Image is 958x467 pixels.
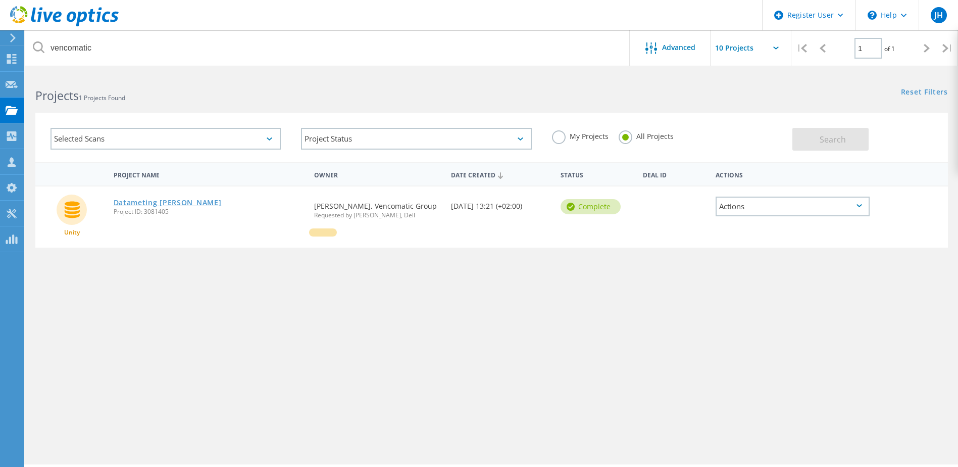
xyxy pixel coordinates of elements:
div: Actions [716,197,870,216]
span: JH [934,11,943,19]
label: All Projects [619,130,674,140]
b: Projects [35,87,79,104]
svg: \n [868,11,877,20]
span: Advanced [662,44,695,51]
div: Project Name [109,165,310,183]
div: Project Status [301,128,531,150]
div: Date Created [446,165,556,184]
button: Search [792,128,869,151]
span: of 1 [884,44,895,53]
div: [DATE] 13:21 (+02:00) [446,186,556,220]
a: Datameting [PERSON_NAME] [114,199,222,206]
span: 1 Projects Found [79,94,125,102]
span: Search [820,134,846,145]
div: Actions [711,165,875,183]
span: Project ID: 3081405 [114,209,305,215]
div: Selected Scans [51,128,281,150]
input: Search projects by name, owner, ID, company, etc [25,30,630,66]
span: Unity [64,229,80,236]
div: Complete [561,199,621,214]
label: My Projects [552,130,609,140]
a: Live Optics Dashboard [10,21,119,28]
div: [PERSON_NAME], Vencomatic Group [309,186,446,228]
div: Status [556,165,638,183]
div: Owner [309,165,446,183]
div: Deal Id [638,165,711,183]
div: | [937,30,958,66]
a: Reset Filters [901,88,948,97]
div: | [791,30,812,66]
span: Requested by [PERSON_NAME], Dell [314,212,441,218]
